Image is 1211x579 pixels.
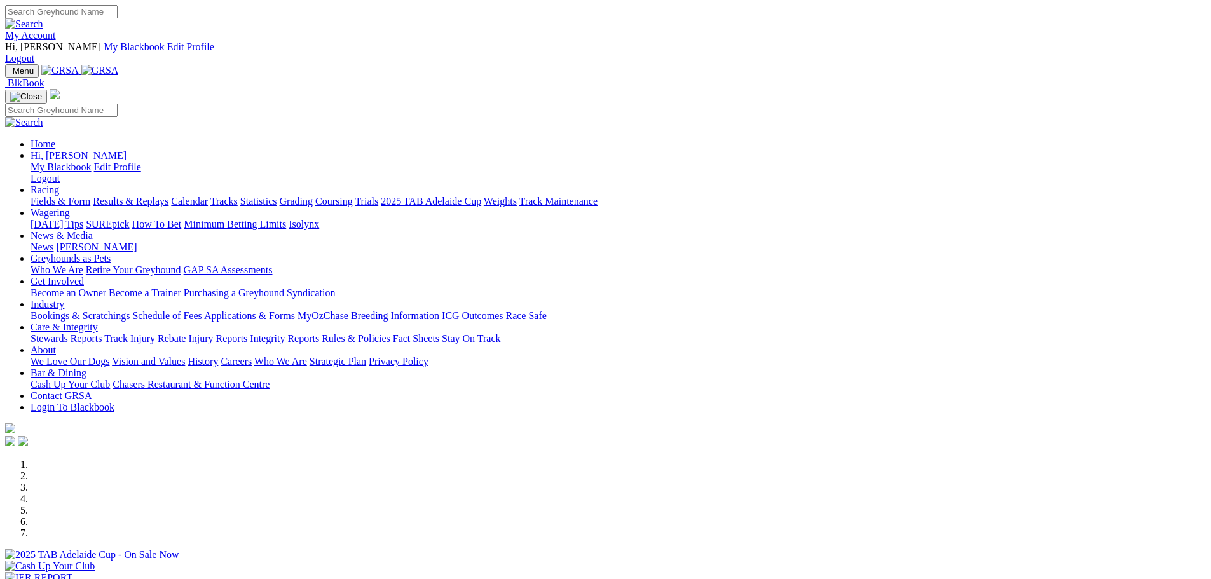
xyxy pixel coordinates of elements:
[322,333,390,344] a: Rules & Policies
[31,402,114,412] a: Login To Blackbook
[31,196,1206,207] div: Racing
[31,287,1206,299] div: Get Involved
[442,333,500,344] a: Stay On Track
[31,299,64,310] a: Industry
[31,196,90,207] a: Fields & Form
[112,356,185,367] a: Vision and Values
[5,549,179,561] img: 2025 TAB Adelaide Cup - On Sale Now
[250,333,319,344] a: Integrity Reports
[393,333,439,344] a: Fact Sheets
[298,310,348,321] a: MyOzChase
[5,18,43,30] img: Search
[167,41,214,52] a: Edit Profile
[31,150,127,161] span: Hi, [PERSON_NAME]
[31,379,1206,390] div: Bar & Dining
[31,287,106,298] a: Become an Owner
[519,196,598,207] a: Track Maintenance
[31,333,102,344] a: Stewards Reports
[113,379,270,390] a: Chasers Restaurant & Function Centre
[184,287,284,298] a: Purchasing a Greyhound
[5,30,56,41] a: My Account
[5,78,44,88] a: BlkBook
[315,196,353,207] a: Coursing
[287,287,335,298] a: Syndication
[31,230,93,241] a: News & Media
[132,310,202,321] a: Schedule of Fees
[5,64,39,78] button: Toggle navigation
[184,219,286,229] a: Minimum Betting Limits
[184,264,273,275] a: GAP SA Assessments
[31,219,83,229] a: [DATE] Tips
[5,41,1206,64] div: My Account
[210,196,238,207] a: Tracks
[31,310,1206,322] div: Industry
[31,150,129,161] a: Hi, [PERSON_NAME]
[31,390,92,401] a: Contact GRSA
[94,161,141,172] a: Edit Profile
[5,104,118,117] input: Search
[310,356,366,367] a: Strategic Plan
[355,196,378,207] a: Trials
[5,436,15,446] img: facebook.svg
[31,322,98,332] a: Care & Integrity
[31,344,56,355] a: About
[240,196,277,207] a: Statistics
[31,276,84,287] a: Get Involved
[31,219,1206,230] div: Wagering
[132,219,182,229] a: How To Bet
[280,196,313,207] a: Grading
[31,242,1206,253] div: News & Media
[81,65,119,76] img: GRSA
[31,161,92,172] a: My Blackbook
[31,367,86,378] a: Bar & Dining
[8,78,44,88] span: BlkBook
[31,139,55,149] a: Home
[5,423,15,433] img: logo-grsa-white.png
[31,264,1206,276] div: Greyhounds as Pets
[31,161,1206,184] div: Hi, [PERSON_NAME]
[31,333,1206,344] div: Care & Integrity
[369,356,428,367] a: Privacy Policy
[5,41,101,52] span: Hi, [PERSON_NAME]
[5,90,47,104] button: Toggle navigation
[104,41,165,52] a: My Blackbook
[204,310,295,321] a: Applications & Forms
[5,561,95,572] img: Cash Up Your Club
[31,356,1206,367] div: About
[171,196,208,207] a: Calendar
[104,333,186,344] a: Track Injury Rebate
[86,264,181,275] a: Retire Your Greyhound
[31,253,111,264] a: Greyhounds as Pets
[18,436,28,446] img: twitter.svg
[381,196,481,207] a: 2025 TAB Adelaide Cup
[188,356,218,367] a: History
[221,356,252,367] a: Careers
[10,92,42,102] img: Close
[31,184,59,195] a: Racing
[31,264,83,275] a: Who We Are
[484,196,517,207] a: Weights
[5,53,34,64] a: Logout
[86,219,129,229] a: SUREpick
[31,242,53,252] a: News
[31,310,130,321] a: Bookings & Scratchings
[31,356,109,367] a: We Love Our Dogs
[442,310,503,321] a: ICG Outcomes
[31,379,110,390] a: Cash Up Your Club
[5,117,43,128] img: Search
[109,287,181,298] a: Become a Trainer
[41,65,79,76] img: GRSA
[505,310,546,321] a: Race Safe
[93,196,168,207] a: Results & Replays
[289,219,319,229] a: Isolynx
[351,310,439,321] a: Breeding Information
[254,356,307,367] a: Who We Are
[13,66,34,76] span: Menu
[31,173,60,184] a: Logout
[31,207,70,218] a: Wagering
[56,242,137,252] a: [PERSON_NAME]
[188,333,247,344] a: Injury Reports
[50,89,60,99] img: logo-grsa-white.png
[5,5,118,18] input: Search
